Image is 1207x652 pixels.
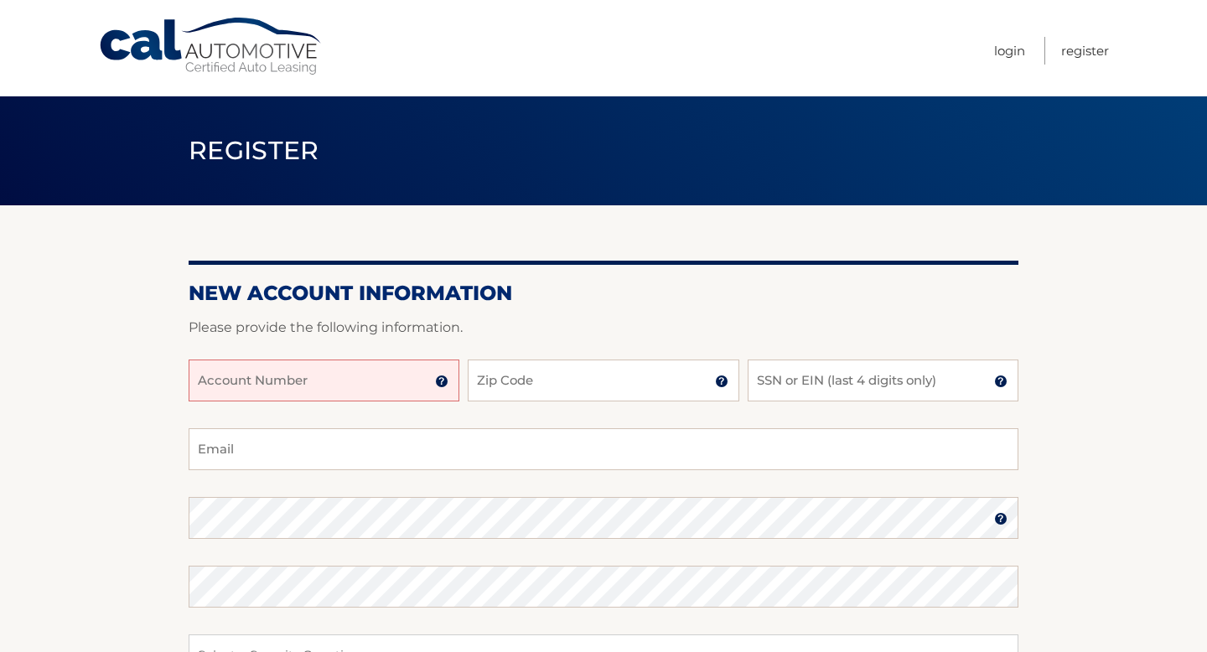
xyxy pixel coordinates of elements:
[435,375,448,388] img: tooltip.svg
[748,360,1018,401] input: SSN or EIN (last 4 digits only)
[189,135,319,166] span: Register
[189,281,1018,306] h2: New Account Information
[994,375,1008,388] img: tooltip.svg
[715,375,728,388] img: tooltip.svg
[994,37,1025,65] a: Login
[189,316,1018,339] p: Please provide the following information.
[994,512,1008,525] img: tooltip.svg
[189,428,1018,470] input: Email
[468,360,738,401] input: Zip Code
[98,17,324,76] a: Cal Automotive
[1061,37,1109,65] a: Register
[189,360,459,401] input: Account Number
